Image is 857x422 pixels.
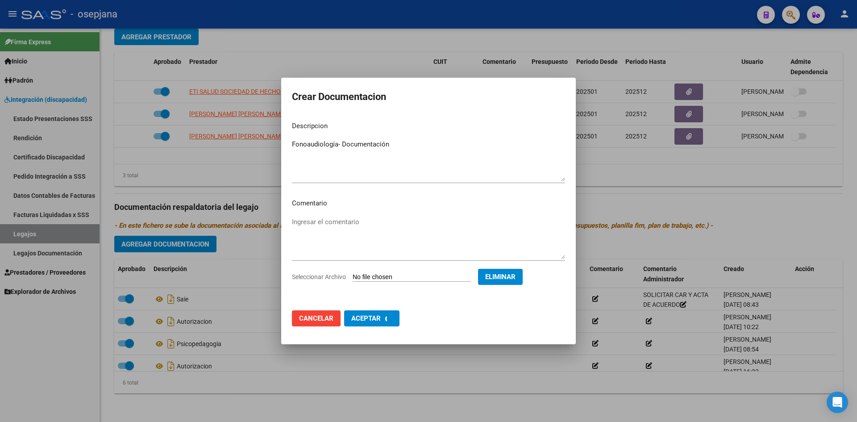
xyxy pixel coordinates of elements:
[344,310,399,326] button: Aceptar
[299,314,333,322] span: Cancelar
[292,88,565,105] h2: Crear Documentacion
[351,314,381,322] span: Aceptar
[292,198,565,209] p: Comentario
[292,273,346,280] span: Seleccionar Archivo
[827,392,848,413] div: Open Intercom Messenger
[478,269,523,285] button: Eliminar
[292,121,565,131] p: Descripcion
[485,273,516,281] span: Eliminar
[292,310,341,326] button: Cancelar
